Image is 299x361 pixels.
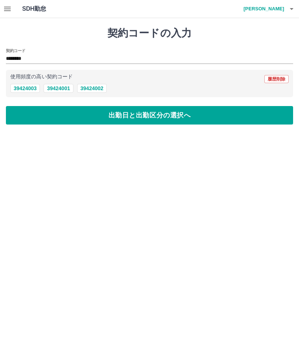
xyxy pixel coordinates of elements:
[10,84,40,93] button: 39424003
[6,27,293,40] h1: 契約コードの入力
[6,106,293,125] button: 出勤日と出勤区分の選択へ
[6,48,25,54] h2: 契約コード
[44,84,73,93] button: 39424001
[264,75,289,83] button: 履歴削除
[77,84,107,93] button: 39424002
[10,74,73,79] p: 使用頻度の高い契約コード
